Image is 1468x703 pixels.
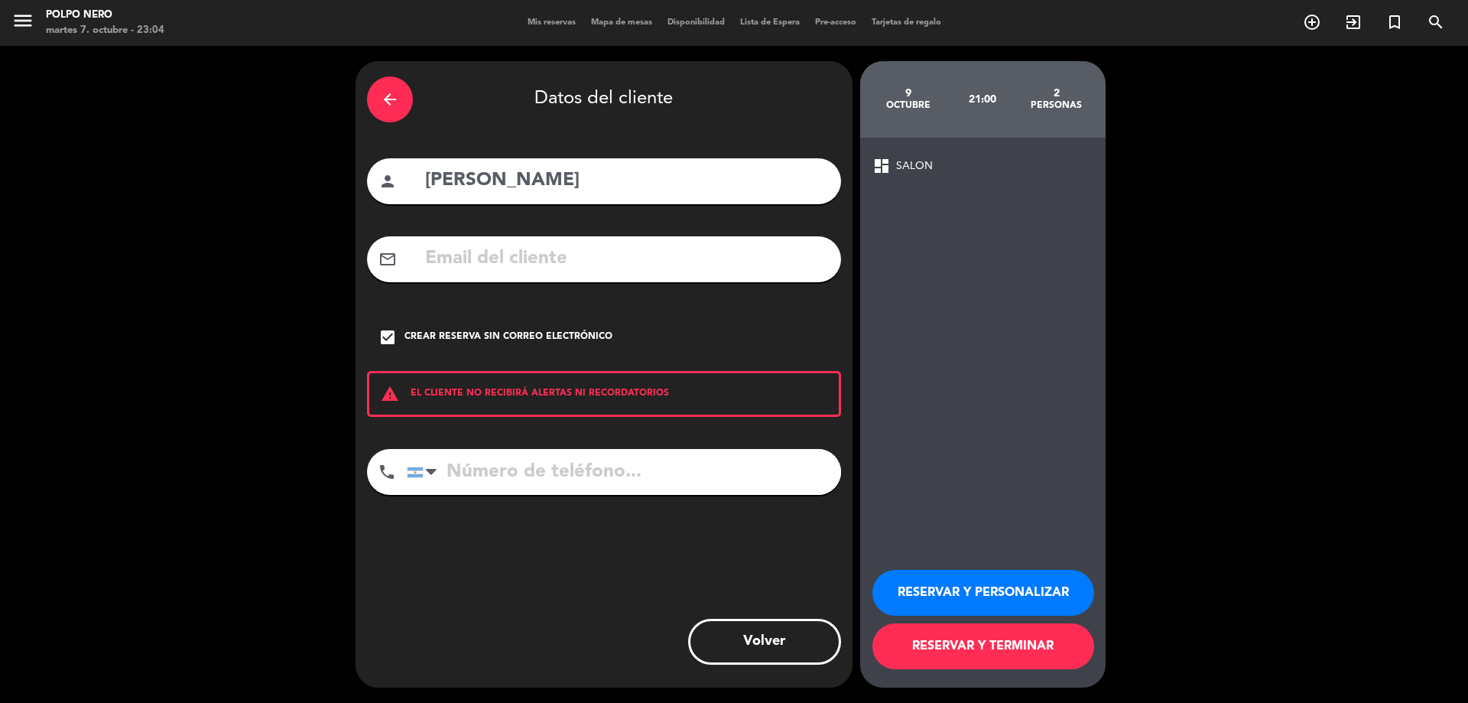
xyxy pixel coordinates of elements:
button: menu [11,9,34,37]
span: SALON [896,158,933,175]
button: RESERVAR Y TERMINAR [872,623,1094,669]
i: check_box [378,328,397,347]
span: Mis reservas [520,18,583,27]
button: Volver [688,619,841,665]
div: Datos del cliente [367,73,841,126]
div: 9 [872,87,946,99]
i: mail_outline [378,250,397,269]
span: Disponibilidad [660,18,732,27]
i: turned_in_not [1385,13,1404,31]
i: phone [378,463,396,481]
div: 21:00 [945,73,1019,126]
div: Crear reserva sin correo electrónico [404,330,612,345]
input: Nombre del cliente [424,165,830,197]
span: Mapa de mesas [583,18,660,27]
button: RESERVAR Y PERSONALIZAR [872,570,1094,616]
i: person [378,172,397,190]
span: Tarjetas de regalo [864,18,949,27]
span: dashboard [872,157,891,175]
div: octubre [872,99,946,112]
i: exit_to_app [1344,13,1362,31]
i: menu [11,9,34,32]
div: EL CLIENTE NO RECIBIRÁ ALERTAS NI RECORDATORIOS [367,371,841,417]
div: 2 [1019,87,1093,99]
span: Lista de Espera [732,18,807,27]
div: personas [1019,99,1093,112]
div: Polpo Nero [46,8,164,23]
input: Número de teléfono... [407,449,841,495]
input: Email del cliente [424,243,830,275]
i: search [1427,13,1445,31]
span: Pre-acceso [807,18,864,27]
div: martes 7. octubre - 23:04 [46,23,164,38]
div: Argentina: +54 [408,450,443,494]
i: arrow_back [381,90,399,109]
i: add_circle_outline [1303,13,1321,31]
i: warning [369,385,411,403]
